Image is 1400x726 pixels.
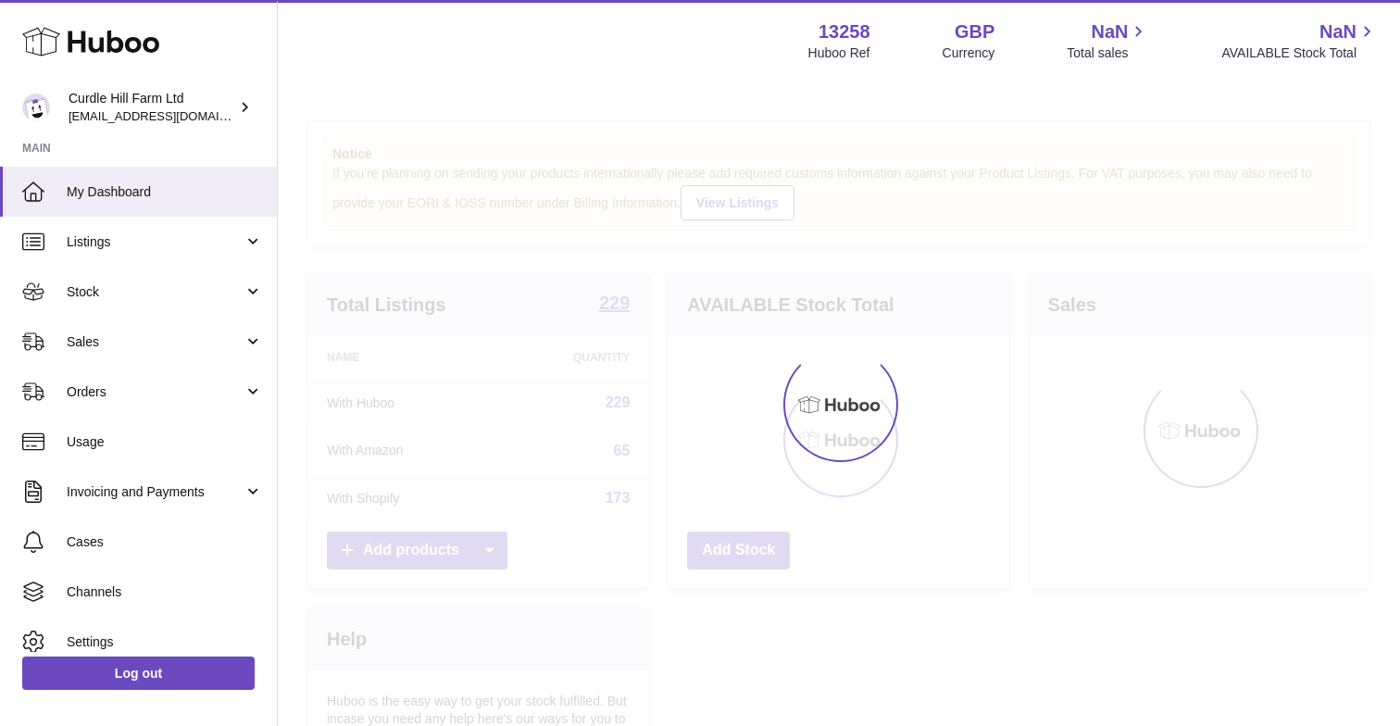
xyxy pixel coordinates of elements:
[22,94,50,121] img: will@diddlysquatfarmshop.com
[1067,19,1149,62] a: NaN Total sales
[67,283,244,301] span: Stock
[819,19,870,44] strong: 13258
[67,583,263,601] span: Channels
[67,533,263,551] span: Cases
[955,19,994,44] strong: GBP
[808,44,870,62] div: Huboo Ref
[69,108,272,123] span: [EMAIL_ADDRESS][DOMAIN_NAME]
[67,483,244,501] span: Invoicing and Payments
[67,383,244,401] span: Orders
[1091,19,1128,44] span: NaN
[22,657,255,690] a: Log out
[943,44,995,62] div: Currency
[1221,44,1378,62] span: AVAILABLE Stock Total
[1319,19,1356,44] span: NaN
[67,433,263,451] span: Usage
[69,90,235,125] div: Curdle Hill Farm Ltd
[67,633,263,651] span: Settings
[67,233,244,251] span: Listings
[1067,44,1149,62] span: Total sales
[67,333,244,351] span: Sales
[1221,19,1378,62] a: NaN AVAILABLE Stock Total
[67,183,263,201] span: My Dashboard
